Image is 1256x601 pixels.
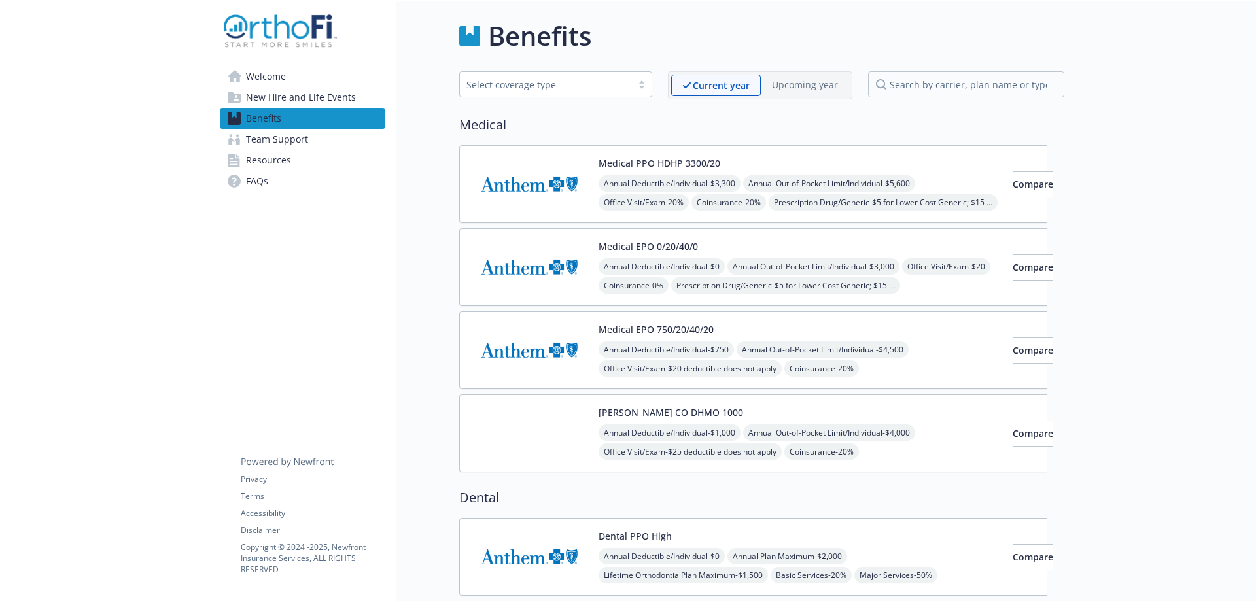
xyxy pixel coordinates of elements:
[470,405,588,461] img: Kaiser Permanente of Colorado carrier logo
[599,424,741,441] span: Annual Deductible/Individual - $1,000
[693,78,750,92] p: Current year
[220,150,385,171] a: Resources
[599,405,743,419] button: [PERSON_NAME] CO DHMO 1000
[220,66,385,87] a: Welcome
[769,194,998,211] span: Prescription Drug/Generic - $5 for Lower Cost Generic; $15 for Generic
[599,322,714,336] button: Medical EPO 750/20/40/20
[241,507,385,519] a: Accessibility
[599,277,669,294] span: Coinsurance - 0%
[671,277,900,294] span: Prescription Drug/Generic - $5 for Lower Cost Generic; $15 for Generic
[241,490,385,502] a: Terms
[1013,178,1053,190] span: Compare
[1013,337,1053,364] button: Compare
[241,524,385,536] a: Disclaimer
[854,567,937,583] span: Major Services - 50%
[220,87,385,108] a: New Hire and Life Events
[1013,427,1053,439] span: Compare
[470,322,588,378] img: Anthem Blue Cross carrier logo
[599,341,734,358] span: Annual Deductible/Individual - $750
[743,424,915,441] span: Annual Out-of-Pocket Limit/Individual - $4,000
[466,78,625,92] div: Select coverage type
[599,156,720,170] button: Medical PPO HDHP 3300/20
[599,258,725,275] span: Annual Deductible/Individual - $0
[220,171,385,192] a: FAQs
[727,548,847,564] span: Annual Plan Maximum - $2,000
[246,87,356,108] span: New Hire and Life Events
[1013,544,1053,570] button: Compare
[761,75,849,96] span: Upcoming year
[772,78,838,92] p: Upcoming year
[246,150,291,171] span: Resources
[784,443,859,460] span: Coinsurance - 20%
[470,529,588,585] img: Anthem Blue Cross carrier logo
[241,473,385,485] a: Privacy
[599,567,768,583] span: Lifetime Orthodontia Plan Maximum - $1,500
[1013,551,1053,563] span: Compare
[488,16,591,56] h1: Benefits
[246,66,286,87] span: Welcome
[246,108,281,129] span: Benefits
[599,548,725,564] span: Annual Deductible/Individual - $0
[220,108,385,129] a: Benefits
[771,567,852,583] span: Basic Services - 20%
[868,71,1064,97] input: search by carrier, plan name or type
[459,488,1064,507] h2: Dental
[743,175,915,192] span: Annual Out-of-Pocket Limit/Individual - $5,600
[599,194,689,211] span: Office Visit/Exam - 20%
[470,239,588,295] img: Anthem Blue Cross carrier logo
[784,360,859,377] span: Coinsurance - 20%
[599,175,741,192] span: Annual Deductible/Individual - $3,300
[241,541,385,575] p: Copyright © 2024 - 2025 , Newfront Insurance Services, ALL RIGHTS RESERVED
[220,129,385,150] a: Team Support
[246,171,268,192] span: FAQs
[737,341,909,358] span: Annual Out-of-Pocket Limit/Individual - $4,500
[599,239,698,253] button: Medical EPO 0/20/40/0
[599,360,782,377] span: Office Visit/Exam - $20 deductible does not apply
[1013,421,1053,447] button: Compare
[470,156,588,212] img: Anthem Blue Cross carrier logo
[727,258,899,275] span: Annual Out-of-Pocket Limit/Individual - $3,000
[1013,261,1053,273] span: Compare
[599,443,782,460] span: Office Visit/Exam - $25 deductible does not apply
[459,115,1064,135] h2: Medical
[1013,171,1053,197] button: Compare
[902,258,990,275] span: Office Visit/Exam - $20
[1013,254,1053,281] button: Compare
[1013,344,1053,356] span: Compare
[246,129,308,150] span: Team Support
[691,194,766,211] span: Coinsurance - 20%
[599,529,672,543] button: Dental PPO High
